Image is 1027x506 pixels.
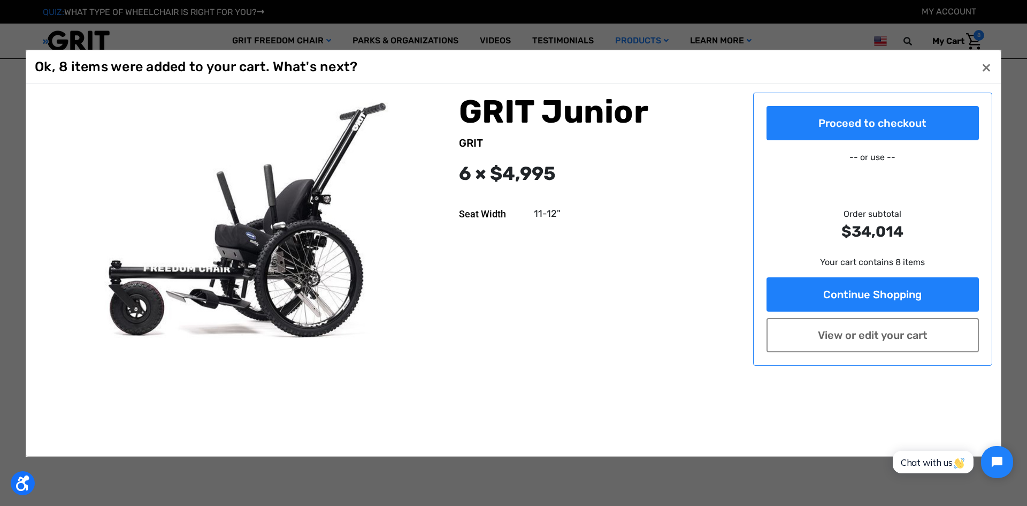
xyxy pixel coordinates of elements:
[35,58,357,74] h1: Ok, 8 items were added to your cart. What's next?
[534,207,561,221] dd: 11-12"
[767,277,979,311] a: Continue Shopping
[982,57,991,77] span: ×
[459,92,740,131] h2: GRIT Junior
[767,168,979,189] iframe: PayPal-paypal
[767,255,979,268] p: Your cart contains 8 items
[767,318,979,352] a: View or edit your cart
[767,220,979,243] strong: $34,014
[459,207,526,221] dt: Seat Width
[767,207,979,243] div: Order subtotal
[767,150,979,163] p: -- or use --
[881,437,1022,487] iframe: Tidio Chat
[767,105,979,140] a: Proceed to checkout
[459,134,740,150] div: GRIT
[459,159,740,187] div: 6 × $4,995
[48,92,446,358] img: GRIT Junior: GRIT Freedom Chair all terrain wheelchair engineered specifically for kids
